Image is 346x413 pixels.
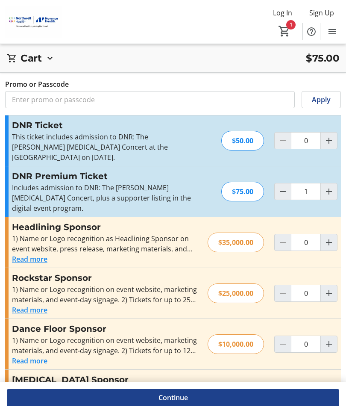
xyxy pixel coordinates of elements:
[12,183,199,213] p: Includes admission to DNR: The [PERSON_NAME] [MEDICAL_DATA] Concert, plus a supporter listing in ...
[291,285,321,302] input: Rockstar Sponsor Quantity
[321,234,337,251] button: Increment by one
[321,183,337,200] button: Increment by one
[306,51,339,65] span: $75.00
[12,119,199,132] h3: DNR Ticket
[21,51,41,65] h2: Cart
[291,132,321,149] input: DNR Ticket Quantity
[291,183,321,200] input: DNR Premium Ticket Quantity
[12,271,197,284] h3: Rockstar Sponsor
[291,336,321,353] input: Dance Floor Sponsor Quantity
[312,94,331,105] span: Apply
[12,356,47,366] button: Read more
[309,8,334,18] span: Sign Up
[302,6,341,20] button: Sign Up
[208,283,264,303] div: $25,000.00
[321,133,337,149] button: Increment by one
[208,334,264,354] div: $10,000.00
[221,182,264,201] div: $75.00
[158,392,188,403] span: Continue
[5,79,69,89] label: Promo or Passcode
[12,284,197,305] div: 1) Name or Logo recognition on event website, marketing materials, and event-day signage. 2) Tick...
[302,91,341,108] button: Apply
[5,6,62,38] img: Nuvance Health's Logo
[5,91,295,108] input: Enter promo or passcode
[277,24,292,39] button: Cart
[12,221,197,233] h3: Headlining Sponsor
[303,23,320,40] button: Help
[12,305,47,315] button: Read more
[273,8,292,18] span: Log In
[266,6,299,20] button: Log In
[221,131,264,150] div: $50.00
[291,234,321,251] input: Headlining Sponsor Quantity
[12,322,197,335] h3: Dance Floor Sponsor
[12,373,199,386] h3: [MEDICAL_DATA] Sponsor
[275,183,291,200] button: Decrement by one
[12,233,197,254] div: 1) Name or Logo recognition as Headlining Sponsor on event website, press release, marketing mate...
[208,233,264,252] div: $35,000.00
[12,254,47,264] button: Read more
[324,23,341,40] button: Menu
[12,335,197,356] div: 1) Name or Logo recognition on event website, marketing materials, and event-day signage. 2) Tick...
[321,336,337,352] button: Increment by one
[12,170,199,183] h3: DNR Premium Ticket
[321,285,337,301] button: Increment by one
[7,389,339,406] button: Continue
[12,132,199,162] p: This ticket includes admission to DNR: The [PERSON_NAME] [MEDICAL_DATA] Concert at the [GEOGRAPHI...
